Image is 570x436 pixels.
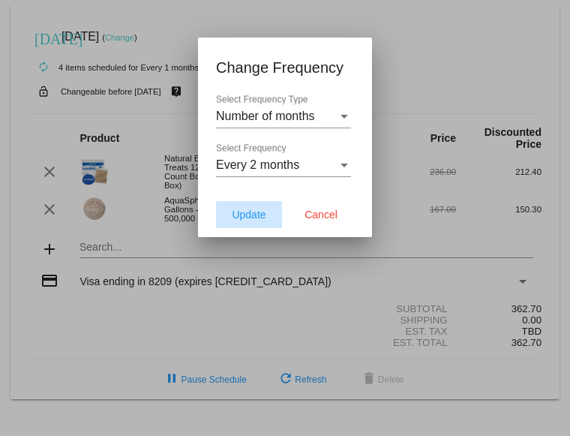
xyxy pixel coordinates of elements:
[232,209,265,221] span: Update
[216,201,282,228] button: Update
[216,158,299,171] span: Every 2 months
[216,110,351,123] mat-select: Select Frequency Type
[216,110,315,122] span: Number of months
[216,158,351,172] mat-select: Select Frequency
[288,201,354,228] button: Cancel
[304,209,337,221] span: Cancel
[216,56,354,80] h1: Change Frequency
